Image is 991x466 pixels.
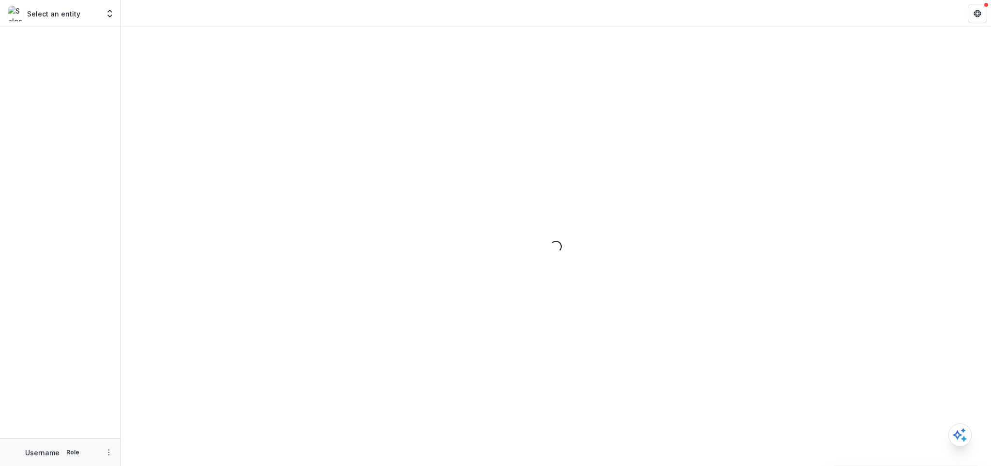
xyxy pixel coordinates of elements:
button: Open AI Assistant [948,423,972,447]
p: Username [25,448,60,458]
p: Select an entity [27,9,80,19]
button: Open entity switcher [103,4,117,23]
p: Role [63,448,82,457]
button: More [103,447,115,458]
button: Get Help [968,4,987,23]
img: Select an entity [8,6,23,21]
